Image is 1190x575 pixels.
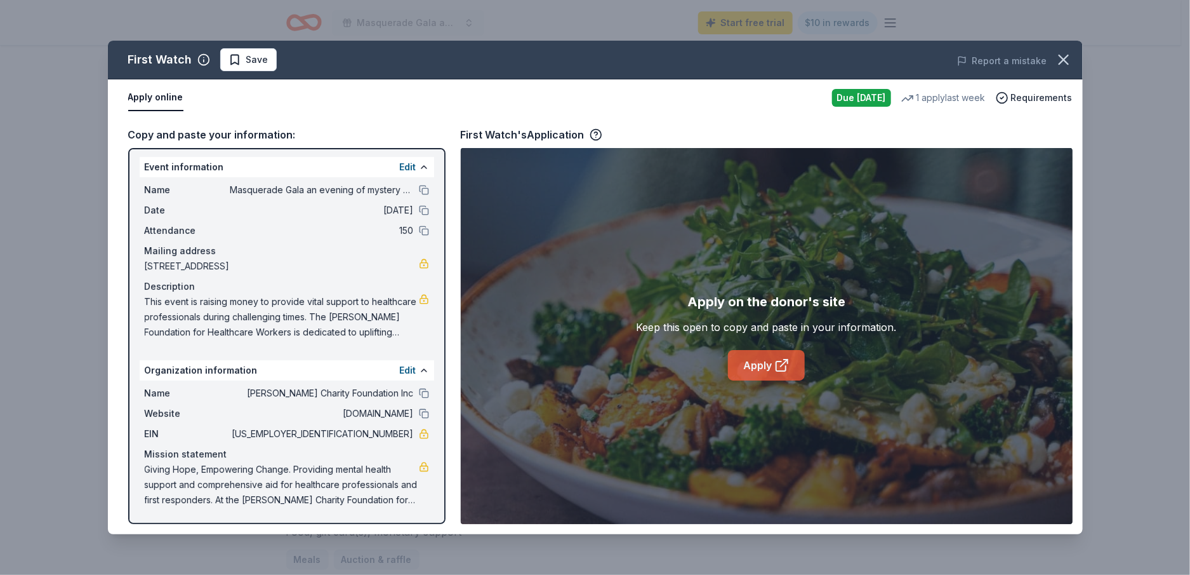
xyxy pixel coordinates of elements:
[1011,90,1073,105] span: Requirements
[230,203,414,218] span: [DATE]
[145,294,419,340] span: This event is raising money to provide vital support to healthcare professionals during challengi...
[957,53,1047,69] button: Report a mistake
[230,182,414,198] span: Masquerade Gala an evening of mystery and impact
[461,126,602,143] div: First Watch's Application
[400,363,416,378] button: Edit
[230,426,414,442] span: [US_EMPLOYER_IDENTIFICATION_NUMBER]
[400,159,416,175] button: Edit
[230,223,414,238] span: 150
[145,447,429,462] div: Mission statement
[220,48,277,71] button: Save
[230,406,414,421] span: [DOMAIN_NAME]
[901,90,986,105] div: 1 apply last week
[145,279,429,294] div: Description
[145,406,230,421] span: Website
[145,259,419,274] span: [STREET_ADDRESS]
[128,85,183,111] button: Apply online
[687,292,845,312] div: Apply on the donor's site
[145,223,230,238] span: Attendance
[145,203,230,218] span: Date
[145,462,419,508] span: Giving Hope, Empowering Change. Providing mental health support and comprehensive aid for healthc...
[230,386,414,401] span: [PERSON_NAME] Charity Foundation Inc
[145,182,230,198] span: Name
[145,243,429,259] div: Mailing address
[128,126,446,143] div: Copy and paste your information:
[637,320,897,335] div: Keep this open to copy and paste in your information.
[140,157,434,177] div: Event information
[832,89,891,107] div: Due [DATE]
[128,50,192,70] div: First Watch
[145,386,230,401] span: Name
[140,360,434,381] div: Organization information
[996,90,1073,105] button: Requirements
[728,350,805,381] a: Apply
[145,426,230,442] span: EIN
[246,52,268,67] span: Save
